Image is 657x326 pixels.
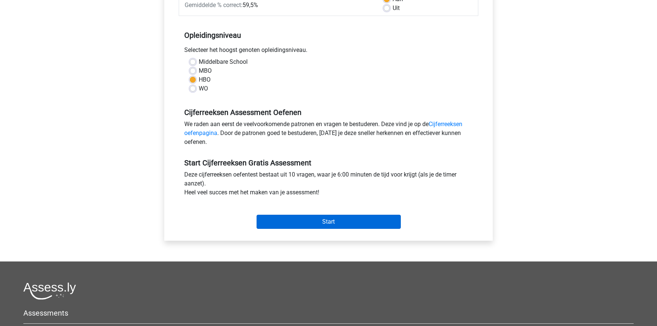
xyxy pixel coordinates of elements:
[184,28,473,43] h5: Opleidingsniveau
[185,1,242,9] span: Gemiddelde % correct:
[199,75,211,84] label: HBO
[179,1,378,10] div: 59,5%
[257,215,401,229] input: Start
[199,57,248,66] label: Middelbare School
[393,4,400,13] label: Uit
[23,309,634,317] h5: Assessments
[199,84,208,93] label: WO
[179,120,478,149] div: We raden aan eerst de veelvoorkomende patronen en vragen te bestuderen. Deze vind je op de . Door...
[23,282,76,300] img: Assessly logo
[184,108,473,117] h5: Cijferreeksen Assessment Oefenen
[199,66,212,75] label: MBO
[179,170,478,200] div: Deze cijferreeksen oefentest bestaat uit 10 vragen, waar je 6:00 minuten de tijd voor krijgt (als...
[184,158,473,167] h5: Start Cijferreeksen Gratis Assessment
[179,46,478,57] div: Selecteer het hoogst genoten opleidingsniveau.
